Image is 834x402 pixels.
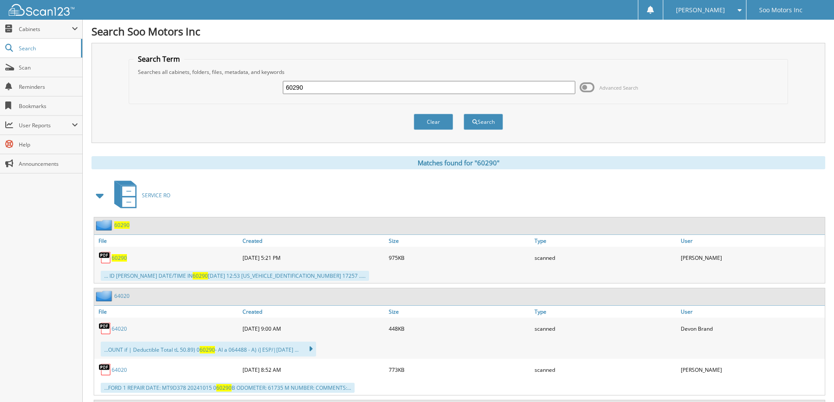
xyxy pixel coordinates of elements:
a: Type [532,306,679,318]
a: User [679,306,825,318]
h1: Search Soo Motors Inc [91,24,825,38]
div: 975KB [387,249,533,266]
a: SERVICE RO [109,178,170,213]
img: folder2.png [96,290,114,301]
img: folder2.png [96,220,114,231]
a: Size [387,306,533,318]
span: 60290 [200,346,215,353]
a: 64020 [112,366,127,374]
span: Cabinets [19,25,72,33]
a: Created [240,306,387,318]
span: SERVICE RO [142,192,170,199]
div: [DATE] 8:52 AM [240,361,387,378]
span: Soo Motors Inc [759,7,802,13]
a: 64020 [114,292,130,300]
span: Announcements [19,160,78,168]
span: Search [19,45,77,52]
div: [DATE] 5:21 PM [240,249,387,266]
div: [DATE] 9:00 AM [240,320,387,337]
button: Search [464,114,503,130]
button: Clear [414,114,453,130]
span: 60290 [216,384,232,392]
div: 773KB [387,361,533,378]
div: ...FORD 1 REPAIR DATE: MT9D378 20241015 0 B ODOMETER: 61735 M NUMBER: COMMENTS:... [101,383,355,393]
a: Size [387,235,533,247]
div: 448KB [387,320,533,337]
a: 60290 [112,254,127,262]
span: Scan [19,64,78,71]
div: scanned [532,320,679,337]
span: Bookmarks [19,102,78,110]
div: ...OUNT if | Deductible Total tL 50.89) 0 - Al a 064488 - A) i] ESP/|[DATE] ... [101,342,316,357]
span: Help [19,141,78,148]
a: File [94,235,240,247]
a: Type [532,235,679,247]
div: [PERSON_NAME] [679,361,825,378]
iframe: Chat Widget [790,360,834,402]
span: [PERSON_NAME] [676,7,725,13]
span: User Reports [19,122,72,129]
a: 64020 [112,325,127,332]
legend: Search Term [134,54,184,64]
img: PDF.png [99,322,112,335]
div: Matches found for "60290" [91,156,825,169]
img: PDF.png [99,251,112,264]
div: Searches all cabinets, folders, files, metadata, and keywords [134,68,783,76]
a: 60290 [114,221,130,229]
div: ... ID [PERSON_NAME] DATE/TIME IN [DATE] 12:53 [US_VEHICLE_IDENTIFICATION_NUMBER] 17257 ..... [101,271,369,281]
div: scanned [532,249,679,266]
span: Advanced Search [599,84,638,91]
div: scanned [532,361,679,378]
div: Devon Brand [679,320,825,337]
div: [PERSON_NAME] [679,249,825,266]
img: scan123-logo-white.svg [9,4,74,16]
a: User [679,235,825,247]
span: 60290 [193,272,208,280]
a: File [94,306,240,318]
img: PDF.png [99,363,112,376]
span: Reminders [19,83,78,91]
a: Created [240,235,387,247]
